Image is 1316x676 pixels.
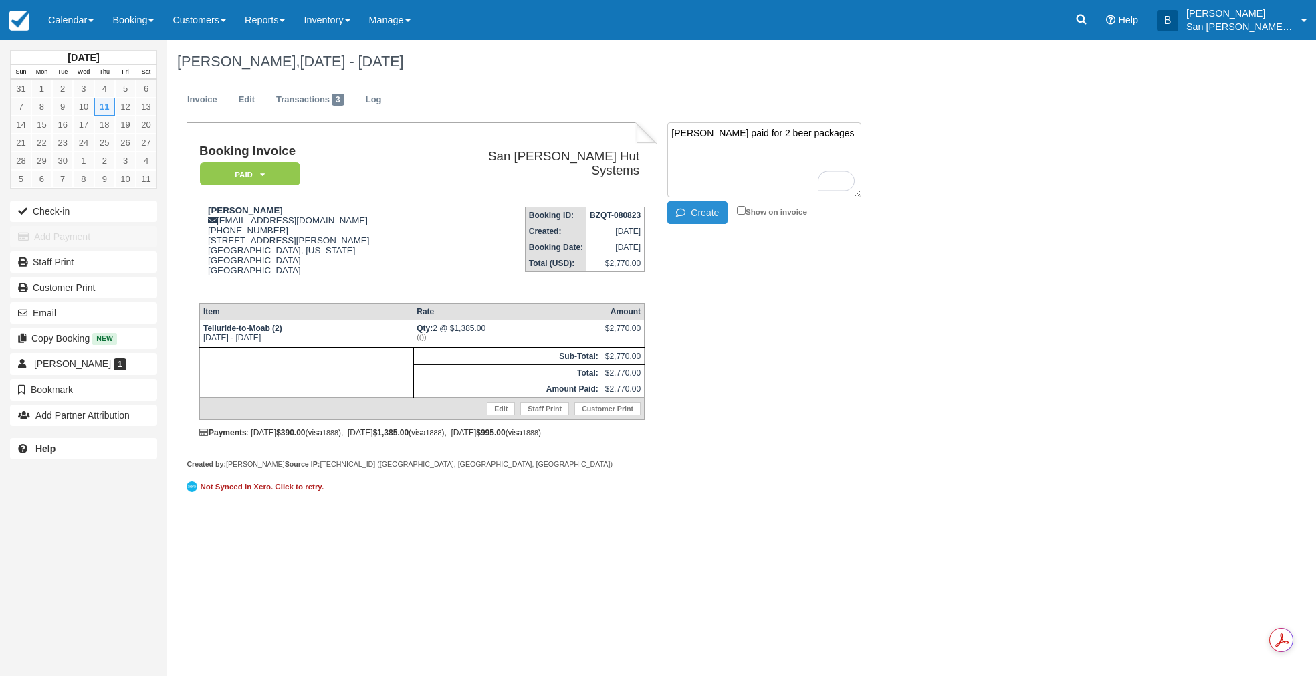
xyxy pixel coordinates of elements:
a: 11 [136,170,156,188]
em: Paid [200,162,300,186]
a: 8 [73,170,94,188]
a: Staff Print [10,251,157,273]
a: 4 [136,152,156,170]
label: Show on invoice [737,207,807,216]
a: 7 [52,170,73,188]
th: Booking Date: [525,239,586,255]
a: Transactions3 [266,87,354,113]
a: Edit [487,402,515,415]
a: Customer Print [574,402,641,415]
a: Customer Print [10,277,157,298]
div: $2,770.00 [605,324,641,344]
a: 22 [31,134,52,152]
td: $2,770.00 [602,348,645,364]
a: 9 [52,98,73,116]
a: Edit [229,87,265,113]
a: 12 [115,98,136,116]
a: 17 [73,116,94,134]
span: New [92,333,117,344]
a: 15 [31,116,52,134]
a: 27 [136,134,156,152]
a: 10 [115,170,136,188]
a: 29 [31,152,52,170]
th: Sub-Total: [413,348,601,364]
i: Help [1106,15,1115,25]
a: 24 [73,134,94,152]
a: Staff Print [520,402,569,415]
th: Tue [52,65,73,80]
a: 3 [115,152,136,170]
strong: [PERSON_NAME] [208,205,283,215]
th: Wed [73,65,94,80]
th: Amount [602,303,645,320]
button: Copy Booking New [10,328,157,349]
strong: Created by: [187,460,226,468]
h2: San [PERSON_NAME] Hut Systems [444,150,640,177]
button: Email [10,302,157,324]
th: Created: [525,223,586,239]
a: 20 [136,116,156,134]
em: (()) [417,333,598,341]
a: 3 [73,80,94,98]
a: 2 [94,152,115,170]
small: 1888 [522,429,538,437]
textarea: To enrich screen reader interactions, please activate Accessibility in Grammarly extension settings [667,122,861,197]
td: $2,770.00 [586,255,645,272]
button: Check-in [10,201,157,222]
td: 2 @ $1,385.00 [413,320,601,347]
h1: [PERSON_NAME], [177,53,1144,70]
span: 3 [332,94,344,106]
a: 5 [115,80,136,98]
strong: [DATE] [68,52,99,63]
div: [PERSON_NAME] [TECHNICAL_ID] ([GEOGRAPHIC_DATA], [GEOGRAPHIC_DATA], [GEOGRAPHIC_DATA]) [187,459,657,469]
a: 4 [94,80,115,98]
button: Bookmark [10,379,157,401]
input: Show on invoice [737,206,746,215]
a: 13 [136,98,156,116]
a: 28 [11,152,31,170]
button: Add Partner Attribution [10,405,157,426]
img: checkfront-main-nav-mini-logo.png [9,11,29,31]
th: Amount Paid: [413,381,601,398]
th: Rate [413,303,601,320]
a: 10 [73,98,94,116]
td: $2,770.00 [602,364,645,381]
a: 6 [136,80,156,98]
th: Sat [136,65,156,80]
a: [PERSON_NAME] 1 [10,353,157,374]
a: 14 [11,116,31,134]
button: Create [667,201,728,224]
strong: Source IP: [285,460,320,468]
th: Total: [413,364,601,381]
span: [DATE] - [DATE] [300,53,403,70]
a: Log [356,87,392,113]
strong: Payments [199,428,247,437]
small: 1888 [425,429,441,437]
th: Total (USD): [525,255,586,272]
small: 1888 [322,429,338,437]
a: 8 [31,98,52,116]
a: 25 [94,134,115,152]
h1: Booking Invoice [199,144,439,158]
a: 31 [11,80,31,98]
a: 11 [94,98,115,116]
th: Fri [115,65,136,80]
th: Sun [11,65,31,80]
td: [DATE] [586,223,645,239]
span: [PERSON_NAME] [34,358,111,369]
span: Help [1118,15,1138,25]
a: 18 [94,116,115,134]
a: 26 [115,134,136,152]
button: Add Payment [10,226,157,247]
a: Paid [199,162,296,187]
td: [DATE] - [DATE] [199,320,413,347]
a: 16 [52,116,73,134]
th: Thu [94,65,115,80]
a: 5 [11,170,31,188]
strong: $390.00 [276,428,305,437]
a: 1 [73,152,94,170]
div: [EMAIL_ADDRESS][DOMAIN_NAME] [PHONE_NUMBER] [STREET_ADDRESS][PERSON_NAME] [GEOGRAPHIC_DATA], [US_... [199,205,439,292]
th: Booking ID: [525,207,586,224]
a: 19 [115,116,136,134]
div: : [DATE] (visa ), [DATE] (visa ), [DATE] (visa ) [199,428,645,437]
